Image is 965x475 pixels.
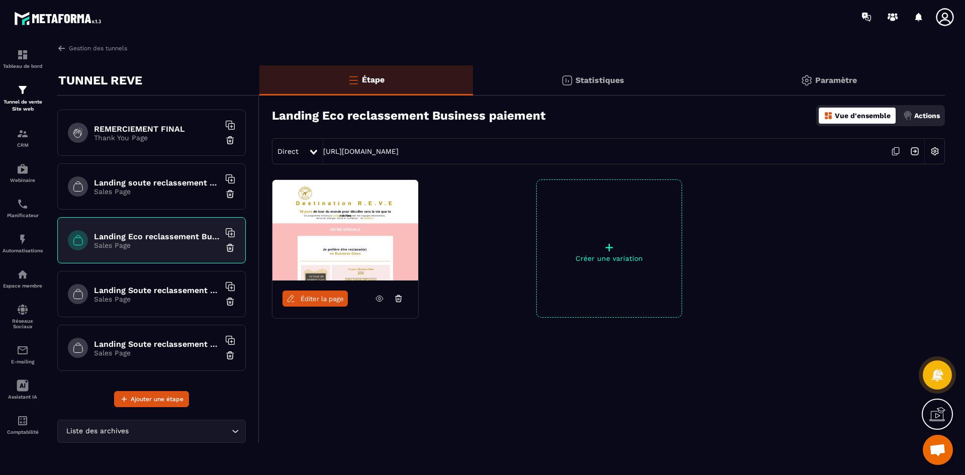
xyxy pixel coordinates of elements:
[3,63,43,69] p: Tableau de bord
[575,75,624,85] p: Statistiques
[3,155,43,191] a: automationsautomationsWebinaire
[537,240,682,254] p: +
[3,261,43,296] a: automationsautomationsEspace membre
[3,142,43,148] p: CRM
[362,75,384,84] p: Étape
[3,283,43,289] p: Espace membre
[57,44,66,53] img: arrow
[903,111,912,120] img: actions.d6e523a2.png
[815,75,857,85] p: Paramètre
[17,344,29,356] img: email
[537,254,682,262] p: Créer une variation
[17,233,29,245] img: automations
[94,339,220,349] h6: Landing Soute reclassement Business paiement
[3,429,43,435] p: Comptabilité
[561,74,573,86] img: stats.20deebd0.svg
[225,135,235,145] img: trash
[3,296,43,337] a: social-networksocial-networkRéseaux Sociaux
[272,109,545,123] h3: Landing Eco reclassement Business paiement
[225,297,235,307] img: trash
[58,70,142,90] p: TUNNEL REVE
[17,268,29,280] img: automations
[277,147,299,155] span: Direct
[17,415,29,427] img: accountant
[301,295,344,303] span: Éditer la page
[17,163,29,175] img: automations
[94,178,220,187] h6: Landing soute reclassement choix
[925,142,944,161] img: setting-w.858f3a88.svg
[17,128,29,140] img: formation
[131,394,183,404] span: Ajouter une étape
[225,350,235,360] img: trash
[835,112,891,120] p: Vue d'ensemble
[3,177,43,183] p: Webinaire
[57,420,246,443] div: Search for option
[225,189,235,199] img: trash
[3,407,43,442] a: accountantaccountantComptabilité
[94,124,220,134] h6: REMERCIEMENT FINAL
[3,120,43,155] a: formationformationCRM
[3,359,43,364] p: E-mailing
[14,9,105,28] img: logo
[94,241,220,249] p: Sales Page
[905,142,924,161] img: arrow-next.bcc2205e.svg
[17,84,29,96] img: formation
[94,187,220,196] p: Sales Page
[3,318,43,329] p: Réseaux Sociaux
[282,291,348,307] a: Éditer la page
[94,232,220,241] h6: Landing Eco reclassement Business paiement
[3,99,43,113] p: Tunnel de vente Site web
[17,49,29,61] img: formation
[923,435,953,465] div: Ouvrir le chat
[3,191,43,226] a: schedulerschedulerPlanificateur
[94,286,220,295] h6: Landing Soute reclassement Eco paiement
[131,426,229,437] input: Search for option
[225,243,235,253] img: trash
[3,41,43,76] a: formationformationTableau de bord
[57,44,127,53] a: Gestion des tunnels
[323,147,399,155] a: [URL][DOMAIN_NAME]
[914,112,940,120] p: Actions
[3,213,43,218] p: Planificateur
[347,74,359,86] img: bars-o.4a397970.svg
[272,180,418,280] img: image
[3,337,43,372] a: emailemailE-mailing
[17,304,29,316] img: social-network
[824,111,833,120] img: dashboard-orange.40269519.svg
[3,372,43,407] a: Assistant IA
[3,226,43,261] a: automationsautomationsAutomatisations
[3,248,43,253] p: Automatisations
[801,74,813,86] img: setting-gr.5f69749f.svg
[17,198,29,210] img: scheduler
[94,295,220,303] p: Sales Page
[64,426,131,437] span: Liste des archives
[94,349,220,357] p: Sales Page
[114,391,189,407] button: Ajouter une étape
[3,394,43,400] p: Assistant IA
[3,76,43,120] a: formationformationTunnel de vente Site web
[94,134,220,142] p: Thank You Page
